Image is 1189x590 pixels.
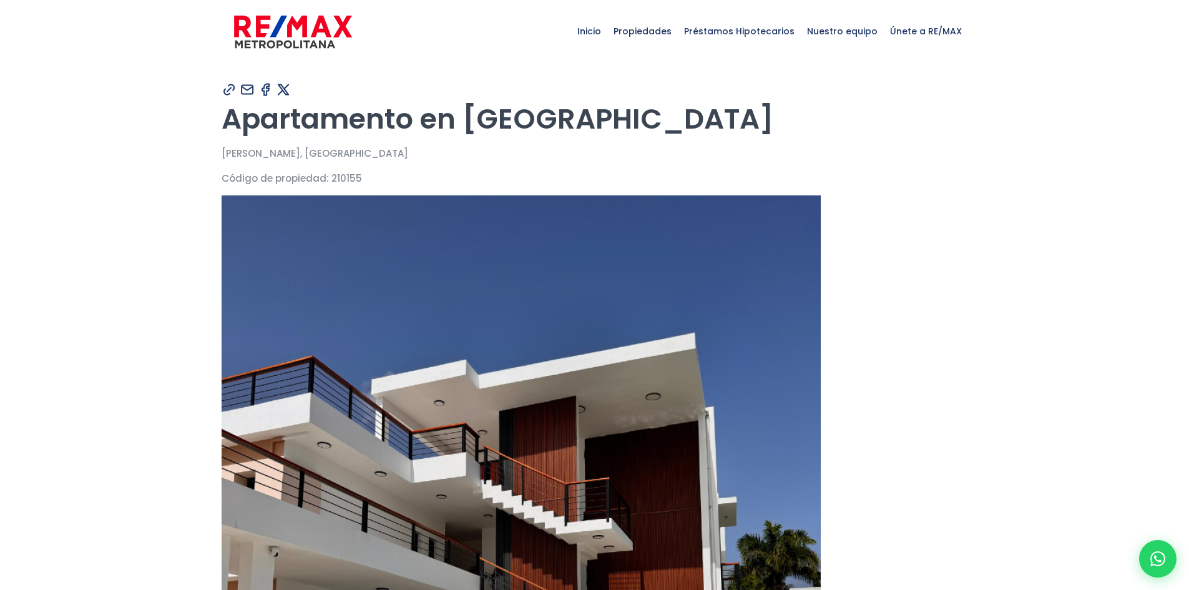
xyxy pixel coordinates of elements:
[678,12,801,50] span: Préstamos Hipotecarios
[222,145,968,161] p: [PERSON_NAME], [GEOGRAPHIC_DATA]
[222,82,237,97] img: Compartir
[331,172,362,185] span: 210155
[240,82,255,97] img: Compartir
[607,12,678,50] span: Propiedades
[276,82,291,97] img: Compartir
[258,82,273,97] img: Compartir
[571,12,607,50] span: Inicio
[234,13,352,51] img: remax-metropolitana-logo
[222,172,329,185] span: Código de propiedad:
[222,102,968,136] h1: Apartamento en [GEOGRAPHIC_DATA]
[884,12,968,50] span: Únete a RE/MAX
[801,12,884,50] span: Nuestro equipo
